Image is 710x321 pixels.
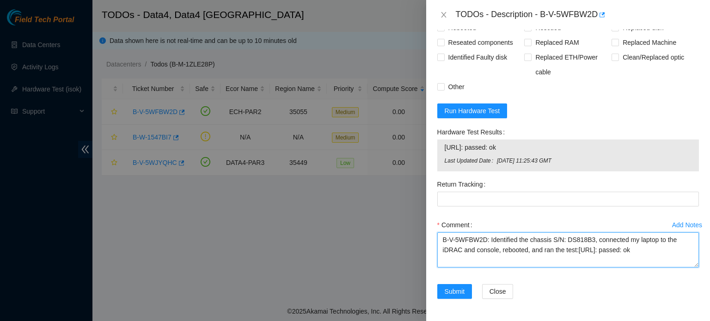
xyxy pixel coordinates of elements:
span: Clean/Replaced optic [619,50,688,65]
button: Close [437,11,450,19]
span: Replaced Machine [619,35,680,50]
button: Close [482,284,514,299]
span: Other [445,79,468,94]
textarea: Comment [437,232,699,267]
button: Run Hardware Test [437,103,508,118]
span: [DATE] 11:25:43 GMT [497,157,692,165]
span: close [440,11,447,18]
span: Close [490,286,506,297]
button: Add Notes [672,218,703,232]
span: Replaced ETH/Power cable [532,50,612,79]
span: Submit [445,286,465,297]
span: Identified Faulty disk [445,50,511,65]
span: Last Updated Date [445,157,497,165]
label: Return Tracking [437,177,490,192]
div: TODOs - Description - B-V-5WFBW2D [456,7,699,22]
span: Run Hardware Test [445,106,500,116]
input: Return Tracking [437,192,699,206]
span: Replaced RAM [532,35,582,50]
label: Comment [437,218,476,232]
label: Hardware Test Results [437,125,508,139]
span: [URL]: passed: ok [445,142,692,152]
div: Add Notes [672,222,702,228]
button: Submit [437,284,472,299]
span: Reseated components [445,35,517,50]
